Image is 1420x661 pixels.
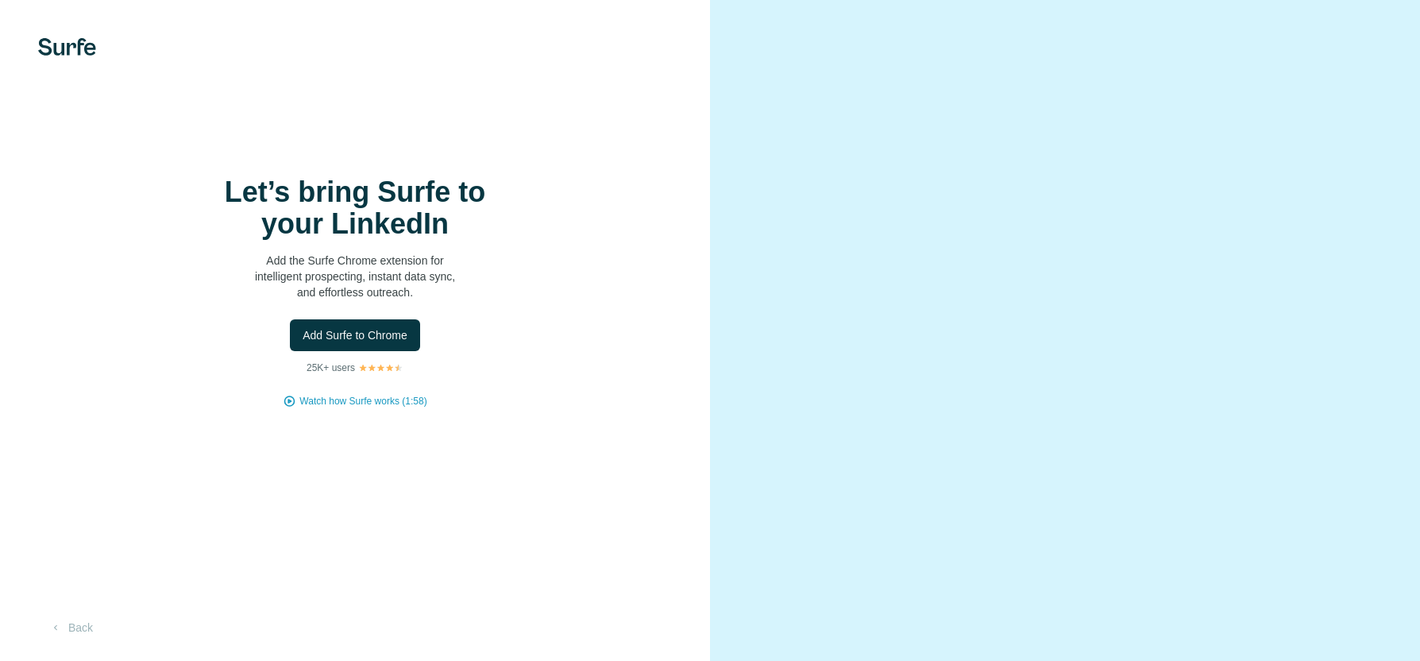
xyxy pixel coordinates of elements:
h1: Let’s bring Surfe to your LinkedIn [196,176,514,240]
button: Back [38,613,104,642]
p: Add the Surfe Chrome extension for intelligent prospecting, instant data sync, and effortless out... [196,253,514,300]
button: Add Surfe to Chrome [290,319,420,351]
span: Add Surfe to Chrome [303,327,407,343]
button: Watch how Surfe works (1:58) [299,394,426,408]
img: Rating Stars [358,363,403,373]
img: Surfe's logo [38,38,96,56]
p: 25K+ users [307,361,355,375]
